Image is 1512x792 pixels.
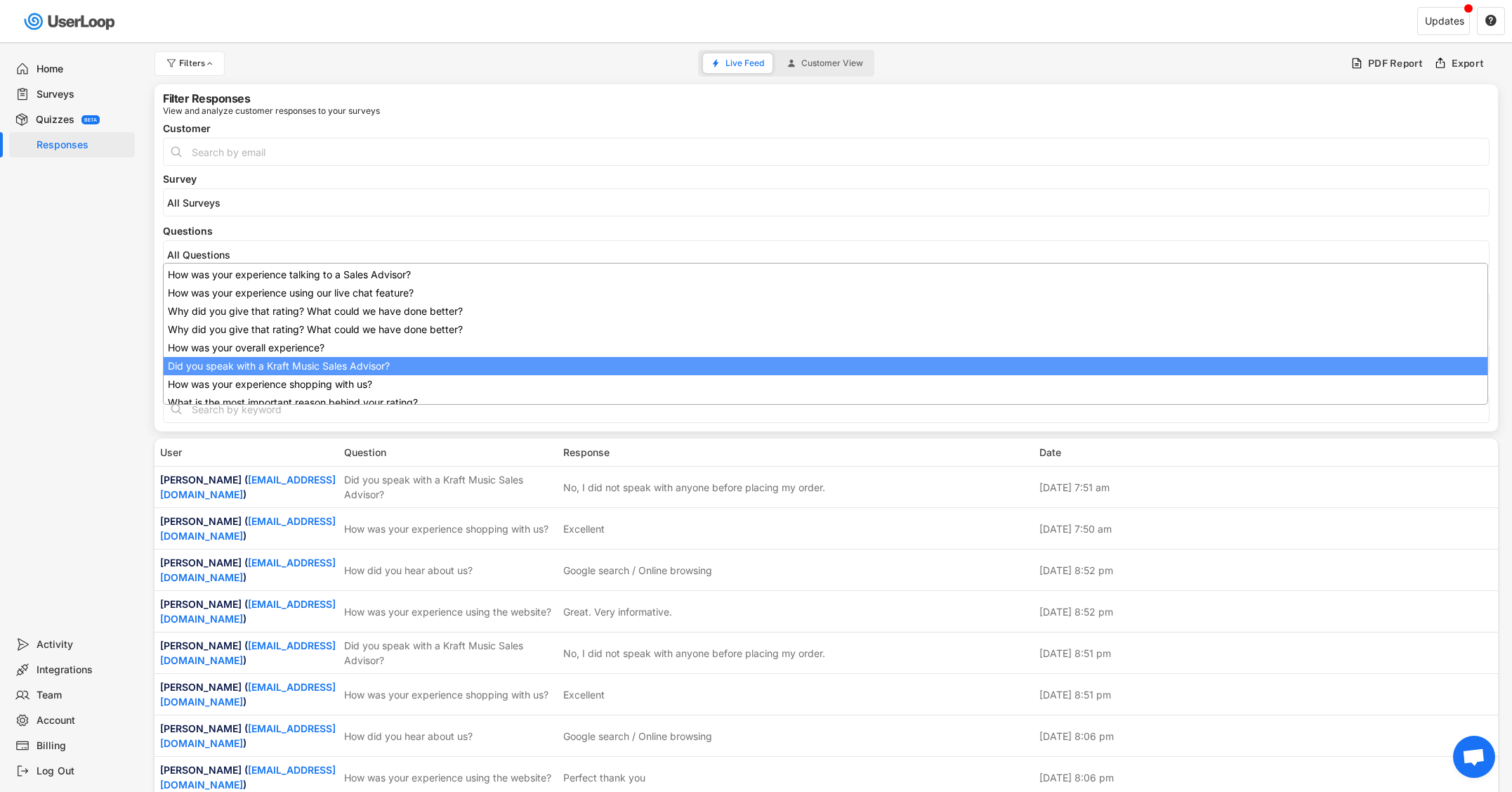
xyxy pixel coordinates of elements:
[179,59,216,67] div: Filters
[164,394,1487,412] li: What is the most important reason behind your rating?
[163,93,250,104] div: Filter Responses
[1039,563,1493,578] div: [DATE] 8:52 pm
[563,445,1031,460] div: Response
[37,739,129,753] div: Billing
[1039,445,1493,460] div: Date
[344,687,555,702] div: How was your experience shopping with us?
[163,174,1490,184] div: Survey
[37,63,129,76] div: Home
[344,521,555,536] div: How was your experience shopping with us?
[164,357,1487,375] li: Did you speak with a Kraft Music Sales Advisor?
[163,124,1490,134] div: Customer
[84,117,97,122] div: BETA
[164,266,1487,284] li: How was your experience talking to a Sales Advisor?
[1039,521,1493,536] div: [DATE] 7:50 am
[37,663,129,677] div: Integrations
[37,138,129,152] div: Responses
[344,729,555,744] div: How did you hear about us?
[1368,57,1424,70] div: PDF Report
[160,764,336,791] a: [EMAIL_ADDRESS][DOMAIN_NAME]
[160,762,336,792] div: [PERSON_NAME] ( )
[164,375,1487,394] li: How was your experience shopping with us?
[160,515,336,542] a: [EMAIL_ADDRESS][DOMAIN_NAME]
[1039,480,1493,495] div: [DATE] 7:51 am
[163,107,380,115] div: View and analyze customer responses to your surveys
[1485,14,1497,27] text: 
[779,53,872,73] button: Customer View
[163,138,1490,166] input: Search by email
[1039,604,1493,619] div: [DATE] 8:52 pm
[167,249,1492,261] input: All Questions
[160,474,336,500] a: [EMAIL_ADDRESS][DOMAIN_NAME]
[160,640,336,666] a: [EMAIL_ADDRESS][DOMAIN_NAME]
[164,339,1487,357] li: How was your overall experience?
[160,638,336,668] div: [PERSON_NAME] ( )
[160,680,336,709] div: [PERSON_NAME] ( )
[1039,729,1493,744] div: [DATE] 8:06 pm
[160,681,336,708] a: [EMAIL_ADDRESS][DOMAIN_NAME]
[344,445,555,460] div: Question
[21,7,120,36] img: userloop-logo-01.svg
[37,765,129,778] div: Log Out
[703,53,773,73] button: Live Feed
[801,59,863,67] span: Customer View
[167,197,1492,209] input: All Surveys
[1039,687,1493,702] div: [DATE] 8:51 pm
[563,604,672,619] div: Great. Very informative.
[160,598,336,625] a: [EMAIL_ADDRESS][DOMAIN_NAME]
[160,597,336,626] div: [PERSON_NAME] ( )
[36,113,74,126] div: Quizzes
[344,472,555,502] div: Did you speak with a Kraft Music Sales Advisor?
[344,563,555,578] div: How did you hear about us?
[160,721,336,751] div: [PERSON_NAME] ( )
[1039,646,1493,661] div: [DATE] 8:51 pm
[344,604,555,619] div: How was your experience using the website?
[160,514,336,543] div: [PERSON_NAME] ( )
[563,563,712,578] div: Google search / Online browsing
[160,472,336,502] div: [PERSON_NAME] ( )
[164,320,1487,339] li: Why did you give that rating? What could we have done better?
[344,638,555,668] div: Did you speak with a Kraft Music Sales Advisor?
[1485,15,1497,27] button: 
[37,714,129,727] div: Account
[563,646,825,661] div: No, I did not speak with anyone before placing my order.
[725,59,764,67] span: Live Feed
[563,687,605,702] div: Excellent
[37,638,129,651] div: Activity
[164,302,1487,320] li: Why did you give that rating? What could we have done better?
[1452,57,1485,70] div: Export
[160,557,336,583] a: [EMAIL_ADDRESS][DOMAIN_NAME]
[1039,770,1493,785] div: [DATE] 8:06 pm
[1453,736,1495,778] div: Open chat
[344,770,555,785] div: How was your experience using the website?
[563,729,712,744] div: Google search / Online browsing
[163,226,1490,236] div: Questions
[37,88,129,101] div: Surveys
[160,555,336,585] div: [PERSON_NAME] ( )
[563,480,825,495] div: No, I did not speak with anyone before placing my order.
[160,722,336,749] a: [EMAIL_ADDRESS][DOMAIN_NAME]
[563,521,605,536] div: Excellent
[563,770,645,785] div: Perfect thank you
[163,395,1490,423] input: Search by keyword
[1425,16,1464,26] div: Updates
[37,689,129,702] div: Team
[160,445,336,460] div: User
[164,284,1487,302] li: How was your experience using our live chat feature?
